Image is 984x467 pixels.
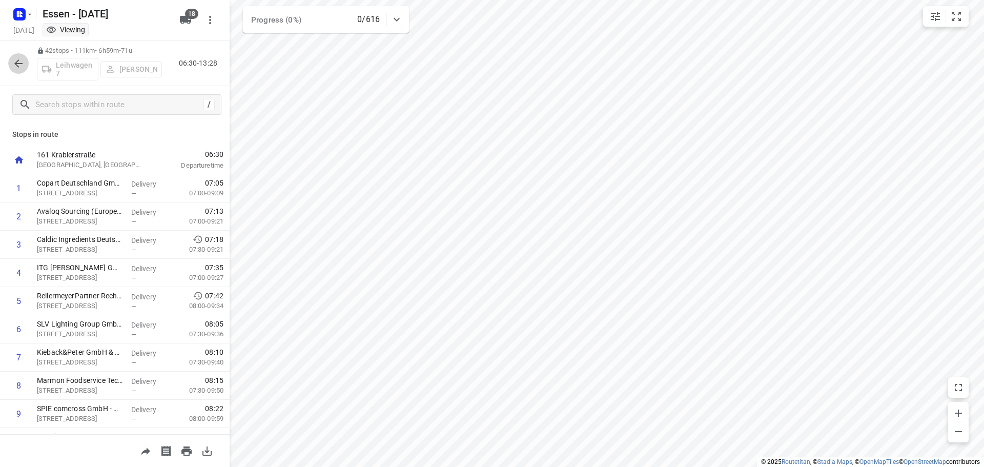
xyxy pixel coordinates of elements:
span: — [131,302,136,310]
p: Delivery [131,376,169,387]
p: Caldic Ingredients Deutschland GmbH(Elke Dohmen) [37,234,123,245]
div: 3 [16,240,21,250]
p: Niederkasseler Lohweg 183, Düsseldorf [37,385,123,396]
p: Am Seestern 8, Düsseldorf [37,216,123,227]
span: — [131,331,136,338]
p: Am Seestern 4, Düsseldorf [37,273,123,283]
p: Copart Deutschland GmbH(Lacin Zeynep) [37,178,123,188]
span: 08:10 [205,347,223,357]
span: 08:22 [205,403,223,414]
div: You are currently in view mode. To make any changes, go to edit project. [46,25,85,35]
span: — [131,246,136,254]
p: RellermeyerPartner Rechtsanwälte PartG mbB(RellermeyerPartner Rechtsanwälte PartG mbB) [37,291,123,301]
p: Am Seestern 8, Düsseldorf [37,245,123,255]
span: 07:13 [205,206,223,216]
p: Departure time [156,160,223,171]
span: — [131,218,136,226]
span: 08:05 [205,319,223,329]
p: 07:30-09:21 [173,245,223,255]
div: 6 [16,324,21,334]
span: 71u [121,47,132,54]
span: Progress (0%) [251,15,301,25]
a: OpenStreetMap [904,458,946,465]
a: OpenMapTiles [859,458,899,465]
span: — [131,359,136,367]
span: Share route [135,445,156,455]
p: 08:00-09:34 [173,301,223,311]
span: 07:42 [205,291,223,301]
p: 06:30-13:28 [179,58,221,69]
p: Prinzenallee 11, Düsseldorf [37,414,123,424]
p: Delivery [131,263,169,274]
span: — [131,415,136,423]
span: 06:30 [156,149,223,159]
p: ecotel communication ag(Dagma Kainz) [37,432,123,442]
p: 42 stops • 111km • 6h59m [37,46,162,56]
p: [GEOGRAPHIC_DATA], [GEOGRAPHIC_DATA] [37,160,143,170]
p: Am Seestern 24, Düsseldorf [37,188,123,198]
p: SLV Lighting Group GmbH(Lisa Kaltenbach) [37,319,123,329]
p: Stops in route [12,129,217,140]
span: 07:18 [205,234,223,245]
div: Progress (0%)0/616 [243,6,409,33]
div: 8 [16,381,21,391]
p: 07:00-09:21 [173,216,223,227]
span: Print shipping labels [156,445,176,455]
p: 07:30-09:50 [173,385,223,396]
span: Download route [197,445,217,455]
p: [STREET_ADDRESS] [37,301,123,311]
p: 07:00-09:09 [173,188,223,198]
span: — [131,387,136,395]
button: Fit zoom [946,6,967,27]
button: 18 [175,10,196,30]
div: 9 [16,409,21,419]
div: 5 [16,296,21,306]
p: Avaloq Sourcing (Europe) GmbH Düsseldorf(Avaloq Sourcing (Europe) GmbH Düsseldorf / Aleksandar Pe... [37,206,123,216]
div: 7 [16,353,21,362]
div: 4 [16,268,21,278]
p: Kieback&Peter GmbH & Co. KG Niederlassung Düsseldorf(Andrea Weyer) [37,347,123,357]
p: ITG Hans Pitz GmbH(Silke Klinken) [37,262,123,273]
span: — [131,190,136,197]
button: Map settings [925,6,946,27]
p: 08:00-09:59 [173,414,223,424]
p: Delivery [131,348,169,358]
div: 2 [16,212,21,221]
p: Delivery [131,292,169,302]
a: Stadia Maps [817,458,852,465]
svg: Early [193,291,203,301]
div: 1 [16,184,21,193]
p: Delivery [131,404,169,415]
button: More [200,10,220,30]
p: Delivery [131,235,169,246]
span: 07:05 [205,178,223,188]
p: Niederkasseler Lohweg 18, Düsseldorf [37,329,123,339]
p: Delivery [131,207,169,217]
li: © 2025 , © , © © contributors [761,458,980,465]
span: — [131,274,136,282]
input: Search stops within route [35,97,203,113]
p: 07:30-09:40 [173,357,223,368]
div: / [203,99,215,110]
span: 07:35 [205,262,223,273]
p: Delivery [131,179,169,189]
span: 08:26 [205,432,223,442]
p: Delivery [131,320,169,330]
p: Niederkasseler Lohweg 18, Düsseldorf [37,357,123,368]
p: 07:00-09:27 [173,273,223,283]
p: 07:30-09:36 [173,329,223,339]
span: 08:15 [205,375,223,385]
p: Delivery [131,433,169,443]
span: Print route [176,445,197,455]
p: Marmon Foodservice Technologies Europe GmbH(Carsten Meiat) [37,375,123,385]
span: 18 [185,9,198,19]
a: Routetitan [782,458,810,465]
p: SPIE comcross GmbH - Niederlassung Düsseldorf(comcross GmbH) [37,403,123,414]
span: • [119,47,121,54]
div: small contained button group [923,6,969,27]
p: 0/616 [357,13,380,26]
p: 161 Krablerstraße [37,150,143,160]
